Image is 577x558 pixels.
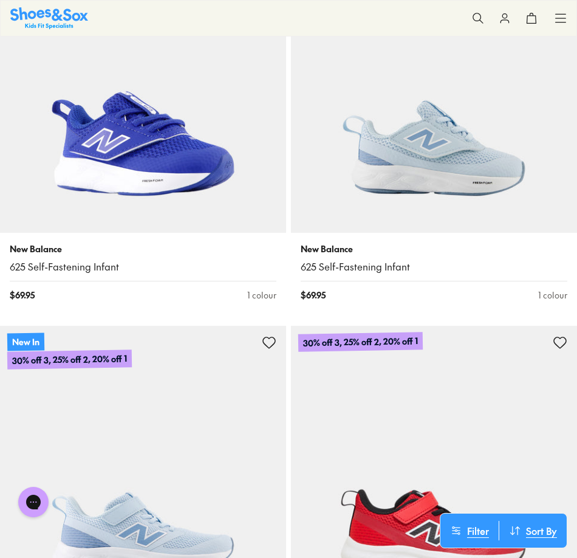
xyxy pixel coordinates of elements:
[499,521,567,540] button: Sort By
[10,243,276,255] p: New Balance
[440,521,499,540] button: Filter
[538,289,567,301] div: 1 colour
[10,289,35,301] span: $ 69.95
[10,7,88,29] img: SNS_Logo_Responsive.svg
[10,260,276,274] a: 625 Self-Fastening Infant
[7,350,132,370] p: 30% off 3, 25% off 2, 20% off 1
[301,243,567,255] p: New Balance
[247,289,276,301] div: 1 colour
[301,289,326,301] span: $ 69.95
[7,332,44,351] p: New In
[10,7,88,29] a: Shoes & Sox
[301,260,567,274] a: 625 Self-Fastening Infant
[298,332,423,352] p: 30% off 3, 25% off 2, 20% off 1
[526,523,557,538] span: Sort By
[12,483,55,522] iframe: Gorgias live chat messenger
